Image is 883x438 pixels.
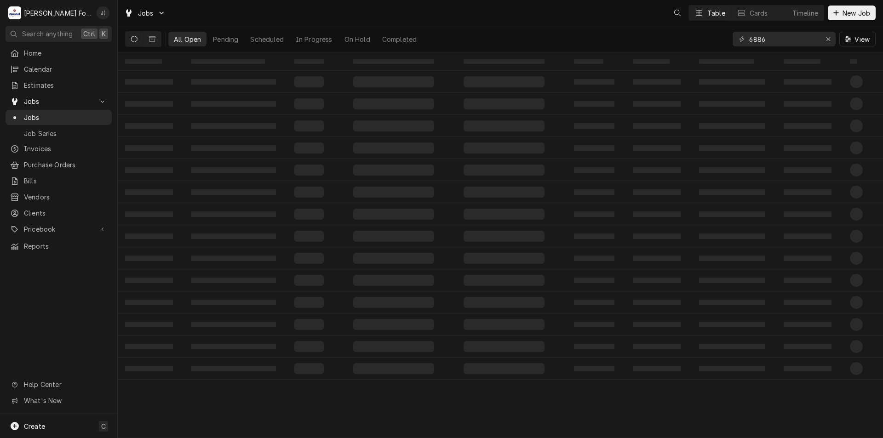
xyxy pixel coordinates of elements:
[125,233,173,239] span: ‌
[784,344,831,349] span: ‌
[191,322,276,327] span: ‌
[850,119,863,132] span: ‌
[101,421,106,431] span: C
[850,296,863,309] span: ‌
[8,6,21,19] div: M
[191,233,276,239] span: ‌
[574,278,614,283] span: ‌
[294,76,324,87] span: ‌
[344,34,370,44] div: On Hold
[699,101,765,107] span: ‌
[294,341,324,352] span: ‌
[574,322,614,327] span: ‌
[83,29,95,39] span: Ctrl
[784,322,831,327] span: ‌
[633,145,681,151] span: ‌
[850,59,857,64] span: ‌
[191,256,276,261] span: ‌
[464,253,545,264] span: ‌
[633,59,670,64] span: ‌
[353,297,434,308] span: ‌
[353,142,434,154] span: ‌
[574,300,614,305] span: ‌
[464,98,545,109] span: ‌
[125,344,173,349] span: ‌
[353,76,434,87] span: ‌
[464,59,545,64] span: ‌
[125,322,173,327] span: ‌
[24,80,107,90] span: Estimates
[191,123,276,129] span: ‌
[699,344,765,349] span: ‌
[294,187,324,198] span: ‌
[24,422,45,430] span: Create
[24,97,93,106] span: Jobs
[699,123,765,129] span: ‌
[850,252,863,265] span: ‌
[574,211,614,217] span: ‌
[6,377,112,392] a: Go to Help Center
[574,189,614,195] span: ‌
[22,29,73,39] span: Search anything
[699,300,765,305] span: ‌
[633,300,681,305] span: ‌
[191,300,276,305] span: ‌
[294,142,324,154] span: ‌
[6,205,112,221] a: Clients
[125,189,173,195] span: ‌
[784,366,831,371] span: ‌
[6,94,112,109] a: Go to Jobs
[24,113,107,122] span: Jobs
[24,144,107,154] span: Invoices
[6,239,112,254] a: Reports
[191,366,276,371] span: ‌
[102,29,106,39] span: K
[850,208,863,221] span: ‌
[464,341,545,352] span: ‌
[6,78,112,93] a: Estimates
[850,75,863,88] span: ‌
[294,363,324,374] span: ‌
[784,101,831,107] span: ‌
[353,209,434,220] span: ‌
[191,344,276,349] span: ‌
[784,278,831,283] span: ‌
[821,32,836,46] button: Erase input
[574,366,614,371] span: ‌
[294,231,324,242] span: ‌
[633,123,681,129] span: ‌
[97,6,109,19] div: Jeff Debigare (109)'s Avatar
[850,164,863,176] span: ‌
[125,101,173,107] span: ‌
[353,59,434,64] span: ‌
[24,208,107,218] span: Clients
[574,123,614,129] span: ‌
[699,366,765,371] span: ‌
[191,211,276,217] span: ‌
[191,145,276,151] span: ‌
[353,319,434,330] span: ‌
[850,230,863,243] span: ‌
[353,363,434,374] span: ‌
[464,231,545,242] span: ‌
[699,211,765,217] span: ‌
[24,48,107,58] span: Home
[699,233,765,239] span: ‌
[294,165,324,176] span: ‌
[353,120,434,131] span: ‌
[125,123,173,129] span: ‌
[841,8,872,18] span: New Job
[213,34,238,44] div: Pending
[294,319,324,330] span: ‌
[353,165,434,176] span: ‌
[850,142,863,154] span: ‌
[138,8,154,18] span: Jobs
[670,6,685,20] button: Open search
[464,275,545,286] span: ‌
[125,145,173,151] span: ‌
[464,209,545,220] span: ‌
[699,145,765,151] span: ‌
[850,274,863,287] span: ‌
[784,189,831,195] span: ‌
[6,62,112,77] a: Calendar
